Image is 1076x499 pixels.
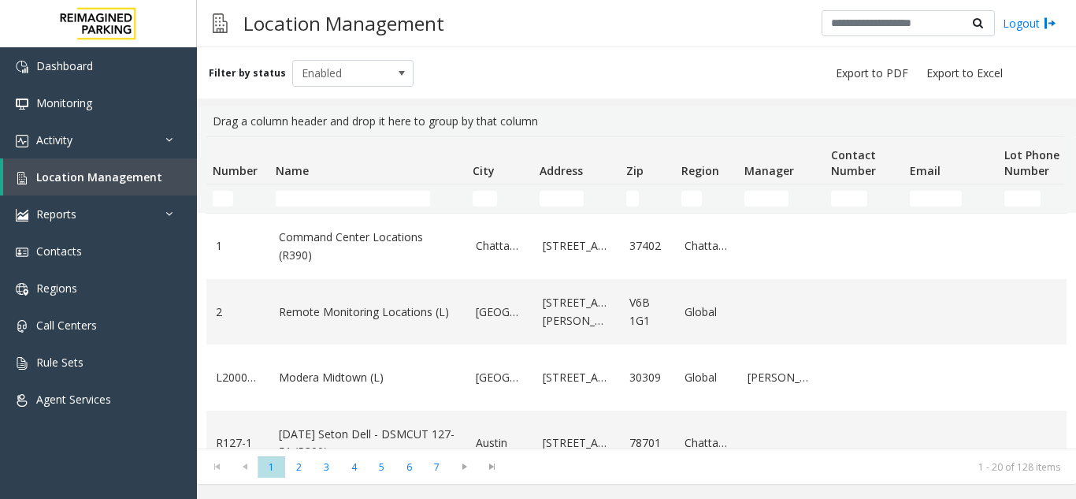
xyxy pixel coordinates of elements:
[476,369,524,386] a: [GEOGRAPHIC_DATA]
[279,369,457,386] a: Modera Midtown (L)
[451,456,478,478] span: Go to the next page
[285,456,313,478] span: Page 2
[1004,147,1059,178] span: Lot Phone Number
[926,65,1003,81] span: Export to Excel
[920,62,1009,84] button: Export to Excel
[276,191,430,207] input: Name Filter
[340,456,368,478] span: Page 4
[16,320,28,333] img: 'icon'
[313,456,340,478] span: Page 3
[197,136,1076,449] div: Data table
[16,357,28,370] img: 'icon'
[36,95,92,110] span: Monitoring
[206,184,269,213] td: Number Filter
[213,163,258,178] span: Number
[626,191,639,207] input: Zip Filter
[36,132,72,147] span: Activity
[16,209,28,222] img: 'icon'
[685,303,729,321] a: Global
[1003,15,1056,32] a: Logout
[36,281,77,296] span: Regions
[910,191,962,207] input: Email Filter
[836,65,908,81] span: Export to PDF
[16,283,28,296] img: 'icon'
[216,434,260,452] a: R127-1
[213,191,233,207] input: Number Filter
[279,426,457,461] a: [DATE] Seton Dell - DSMCUT 127-51 (R390)
[36,58,93,73] span: Dashboard
[515,460,1060,474] kendo-pager-info: 1 - 20 of 128 items
[476,303,524,321] a: [GEOGRAPHIC_DATA]
[16,135,28,147] img: 'icon'
[543,434,610,452] a: [STREET_ADDRESS]
[629,369,666,386] a: 30309
[36,169,162,184] span: Location Management
[831,147,876,178] span: Contact Number
[831,191,867,207] input: Contact Number Filter
[481,460,503,473] span: Go to the last page
[16,172,28,184] img: 'icon'
[910,163,941,178] span: Email
[748,369,815,386] a: [PERSON_NAME]
[685,434,729,452] a: Chattanooga
[903,184,998,213] td: Email Filter
[36,207,76,222] span: Reports
[36,244,82,259] span: Contacts
[825,184,903,213] td: Contact Number Filter
[276,163,309,178] span: Name
[279,229,457,264] a: Command Center Locations (R390)
[543,237,610,255] a: [STREET_ADDRESS]
[626,163,644,178] span: Zip
[236,4,452,43] h3: Location Management
[744,163,794,178] span: Manager
[16,246,28,259] img: 'icon'
[476,237,524,255] a: Chattanooga
[216,369,260,386] a: L20000500
[16,61,28,73] img: 'icon'
[478,456,506,478] span: Go to the last page
[258,456,285,478] span: Page 1
[675,184,738,213] td: Region Filter
[36,392,111,407] span: Agent Services
[395,456,423,478] span: Page 6
[543,369,610,386] a: [STREET_ADDRESS]
[1004,191,1041,207] input: Lot Phone Number Filter
[629,237,666,255] a: 37402
[209,66,286,80] label: Filter by status
[685,237,729,255] a: Chattanooga
[279,303,457,321] a: Remote Monitoring Locations (L)
[269,184,466,213] td: Name Filter
[629,434,666,452] a: 78701
[473,163,495,178] span: City
[213,4,228,43] img: pageIcon
[423,456,451,478] span: Page 7
[216,303,260,321] a: 2
[744,191,788,207] input: Manager Filter
[206,106,1067,136] div: Drag a column header and drop it here to group by that column
[681,163,719,178] span: Region
[681,191,702,207] input: Region Filter
[3,158,197,196] a: Location Management
[454,460,475,473] span: Go to the next page
[533,184,620,213] td: Address Filter
[16,394,28,407] img: 'icon'
[16,98,28,110] img: 'icon'
[738,184,825,213] td: Manager Filter
[543,294,610,330] a: [STREET_ADDRESS][PERSON_NAME]
[293,61,389,86] span: Enabled
[36,318,97,333] span: Call Centers
[629,294,666,330] a: V6B 1G1
[36,355,83,370] span: Rule Sets
[368,456,395,478] span: Page 5
[1044,15,1056,32] img: logout
[473,191,497,207] input: City Filter
[476,434,524,452] a: Austin
[540,163,583,178] span: Address
[540,191,584,207] input: Address Filter
[466,184,533,213] td: City Filter
[620,184,675,213] td: Zip Filter
[829,62,915,84] button: Export to PDF
[216,237,260,255] a: 1
[685,369,729,386] a: Global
